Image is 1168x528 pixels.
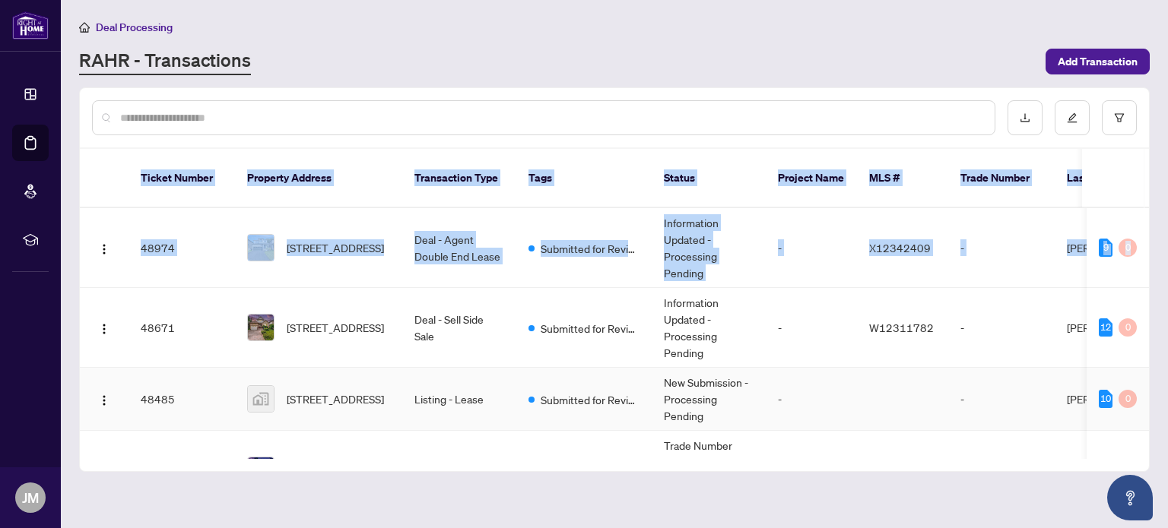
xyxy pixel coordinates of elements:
span: [STREET_ADDRESS] [287,319,384,336]
img: Logo [98,323,110,335]
td: Deal - Agent Double End Lease [402,208,516,288]
div: 10 [1099,390,1112,408]
button: Logo [92,387,116,411]
span: filter [1114,112,1125,123]
img: Logo [98,394,110,406]
th: Property Address [235,149,402,208]
th: Trade Number [948,149,1055,208]
td: 2512456 [948,431,1055,511]
button: Add Transaction [1046,49,1150,74]
td: 47873 [129,431,235,511]
th: MLS # [857,149,948,208]
th: Project Name [766,149,857,208]
td: Trade Number Generated - Pending Information [652,431,766,511]
td: - [766,368,857,431]
th: Transaction Type [402,149,516,208]
th: Status [652,149,766,208]
span: Submitted for Review [541,240,640,257]
span: X12342409 [869,241,931,255]
td: Information Updated - Processing Pending [652,208,766,288]
span: Deal Processing [96,21,173,34]
td: - [766,431,857,511]
span: JM [22,487,39,508]
td: Deal - Sell Side Sale [402,288,516,368]
td: - [766,208,857,288]
button: Open asap [1107,475,1153,520]
td: 48485 [129,368,235,431]
td: Listing - Lease [402,368,516,431]
div: 0 [1119,239,1137,257]
img: thumbnail-img [248,386,274,412]
td: - [766,288,857,368]
button: download [1008,100,1043,135]
button: Logo [92,315,116,340]
img: thumbnail-img [248,235,274,261]
div: 9 [1099,239,1112,257]
span: [STREET_ADDRESS] [287,239,384,256]
div: 0 [1119,390,1137,408]
a: RAHR - Transactions [79,48,251,75]
td: 48671 [129,288,235,368]
span: home [79,22,90,33]
img: thumbnail-img [248,315,274,340]
th: Tags [516,149,652,208]
span: Submitted for Review [541,391,640,408]
span: download [1020,112,1030,123]
button: Logo [92,236,116,260]
img: Logo [98,243,110,255]
img: logo [12,11,49,40]
td: - [948,208,1055,288]
span: W12311782 [869,321,934,334]
td: - [948,288,1055,368]
span: edit [1067,112,1078,123]
td: Information Updated - Processing Pending [652,288,766,368]
span: Submitted for Review [541,320,640,337]
td: - [948,368,1055,431]
th: Ticket Number [129,149,235,208]
img: thumbnail-img [248,457,274,483]
div: 0 [1119,318,1137,337]
span: [STREET_ADDRESS] [287,390,384,407]
td: New Submission - Processing Pending [652,368,766,431]
span: Add Transaction [1058,49,1138,74]
button: edit [1055,100,1090,135]
td: Deal - Sell Side Sale [402,431,516,511]
div: 12 [1099,318,1112,337]
button: Logo [92,458,116,482]
button: filter [1102,100,1137,135]
td: 48974 [129,208,235,288]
